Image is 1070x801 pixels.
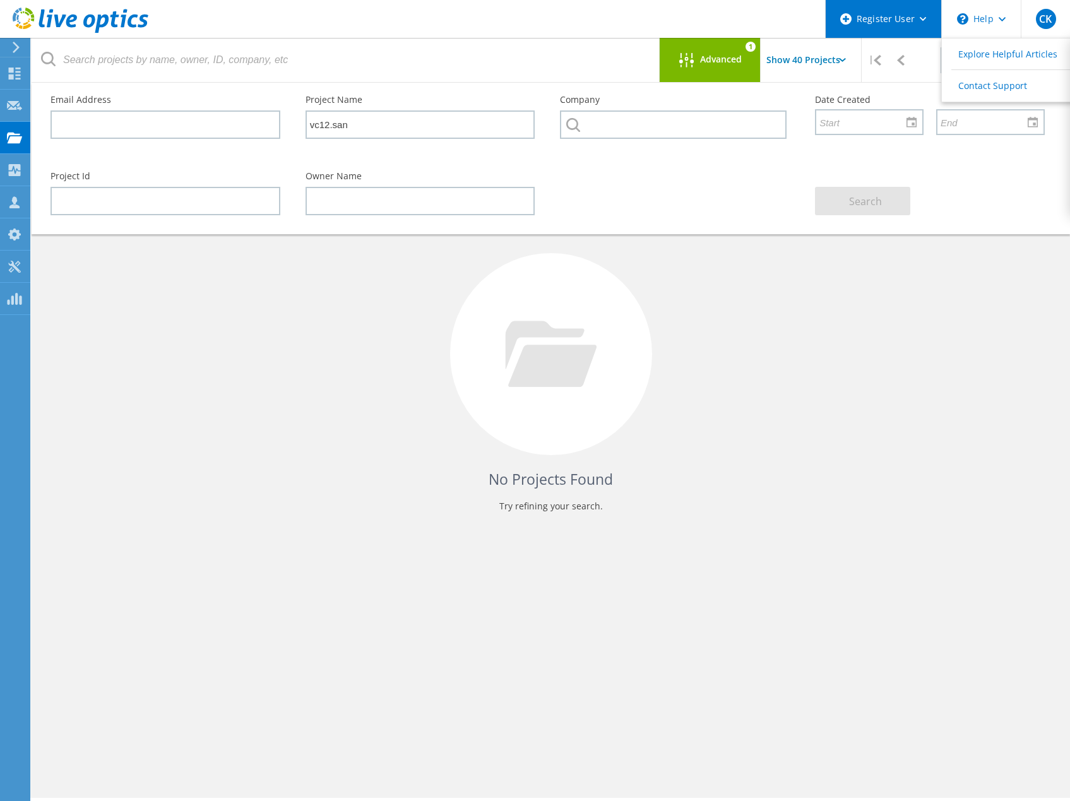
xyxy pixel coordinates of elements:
span: Advanced [700,55,742,64]
label: Project Id [51,172,280,181]
label: Owner Name [306,172,535,181]
span: CK [1039,14,1052,24]
input: End [937,110,1035,134]
label: Date Created [815,95,1045,104]
button: Search [815,187,910,215]
p: Try refining your search. [57,496,1045,516]
input: Search projects by name, owner, ID, company, etc [32,38,660,82]
svg: \n [957,13,968,25]
span: Search [849,194,882,208]
label: Project Name [306,95,535,104]
h4: No Projects Found [57,469,1045,490]
label: Email Address [51,95,280,104]
a: Live Optics Dashboard [13,27,148,35]
div: | [862,38,888,83]
input: Start [816,110,913,134]
label: Company [560,95,790,104]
